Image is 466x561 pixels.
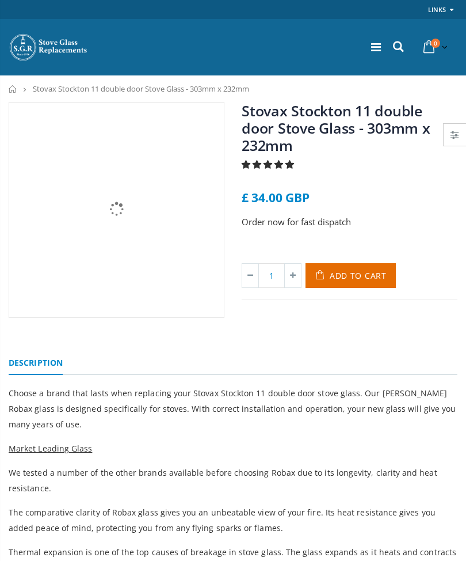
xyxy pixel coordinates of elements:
[371,39,381,55] a: Menu
[242,189,310,206] span: £ 34.00 GBP
[242,158,296,170] span: 5.00 stars
[9,85,17,93] a: Home
[428,2,446,17] a: Links
[431,39,440,48] span: 0
[9,33,89,62] img: Stove Glass Replacement
[9,388,456,430] span: Choose a brand that lasts when replacing your Stovax Stockton 11 double door stove glass. Our [PE...
[242,215,457,229] p: Order now for fast dispatch
[9,352,63,375] a: Description
[419,36,450,58] a: 0
[330,270,387,281] span: Add to Cart
[9,443,92,454] span: Market Leading Glass
[33,84,249,94] span: Stovax Stockton 11 double door Stove Glass - 303mm x 232mm
[9,507,436,533] span: The comparative clarity of Robax glass gives you an unbeatable view of your fire. Its heat resist...
[9,467,437,494] span: We tested a number of the other brands available before choosing Robax due to its longevity, clar...
[242,101,430,155] a: Stovax Stockton 11 double door Stove Glass - 303mm x 232mm
[305,263,396,288] button: Add to Cart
